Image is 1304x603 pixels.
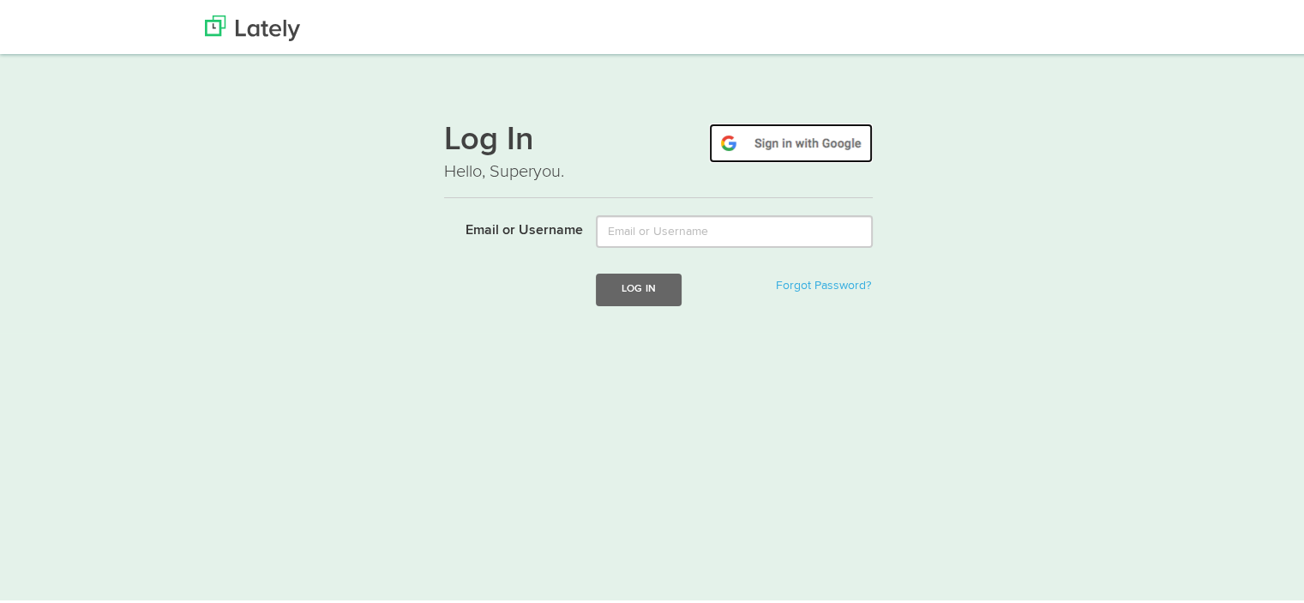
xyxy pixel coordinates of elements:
[431,213,583,238] label: Email or Username
[596,213,873,245] input: Email or Username
[205,13,300,39] img: Lately
[709,121,873,160] img: google-signin.png
[444,157,873,182] p: Hello, Superyou.
[444,121,873,157] h1: Log In
[596,271,682,303] button: Log In
[776,277,871,289] a: Forgot Password?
